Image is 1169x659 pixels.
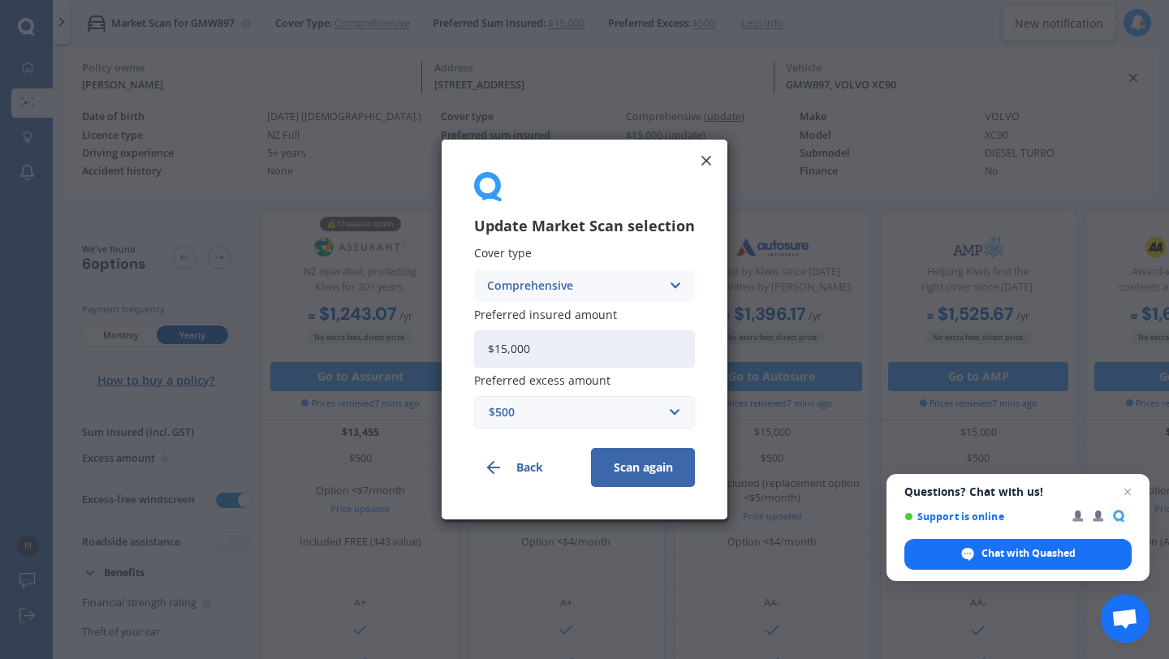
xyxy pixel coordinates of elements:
[474,217,695,235] h3: Update Market Scan selection
[474,246,532,261] span: Cover type
[1118,482,1137,502] span: Close chat
[474,307,617,322] span: Preferred insured amount
[904,485,1132,498] span: Questions? Chat with us!
[591,448,695,487] button: Scan again
[487,277,661,295] div: Comprehensive
[1101,594,1150,643] div: Open chat
[904,510,1061,523] span: Support is online
[489,403,661,421] div: $500
[981,546,1076,561] span: Chat with Quashed
[474,448,578,487] button: Back
[904,539,1132,570] div: Chat with Quashed
[474,373,610,388] span: Preferred excess amount
[474,330,695,368] input: Enter amount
